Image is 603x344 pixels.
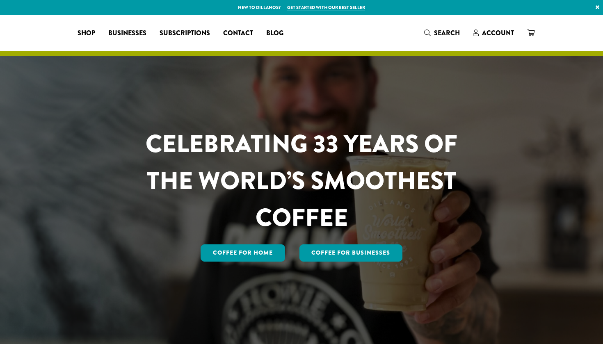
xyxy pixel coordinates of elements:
span: Search [434,28,460,38]
span: Subscriptions [160,28,210,39]
a: Coffee For Businesses [299,244,403,262]
a: Get started with our best seller [287,4,365,11]
span: Businesses [108,28,146,39]
a: Search [418,26,466,40]
h1: CELEBRATING 33 YEARS OF THE WORLD’S SMOOTHEST COFFEE [121,125,482,236]
a: Shop [71,27,102,40]
span: Account [482,28,514,38]
span: Shop [78,28,95,39]
span: Blog [266,28,283,39]
a: Coffee for Home [201,244,285,262]
span: Contact [223,28,253,39]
